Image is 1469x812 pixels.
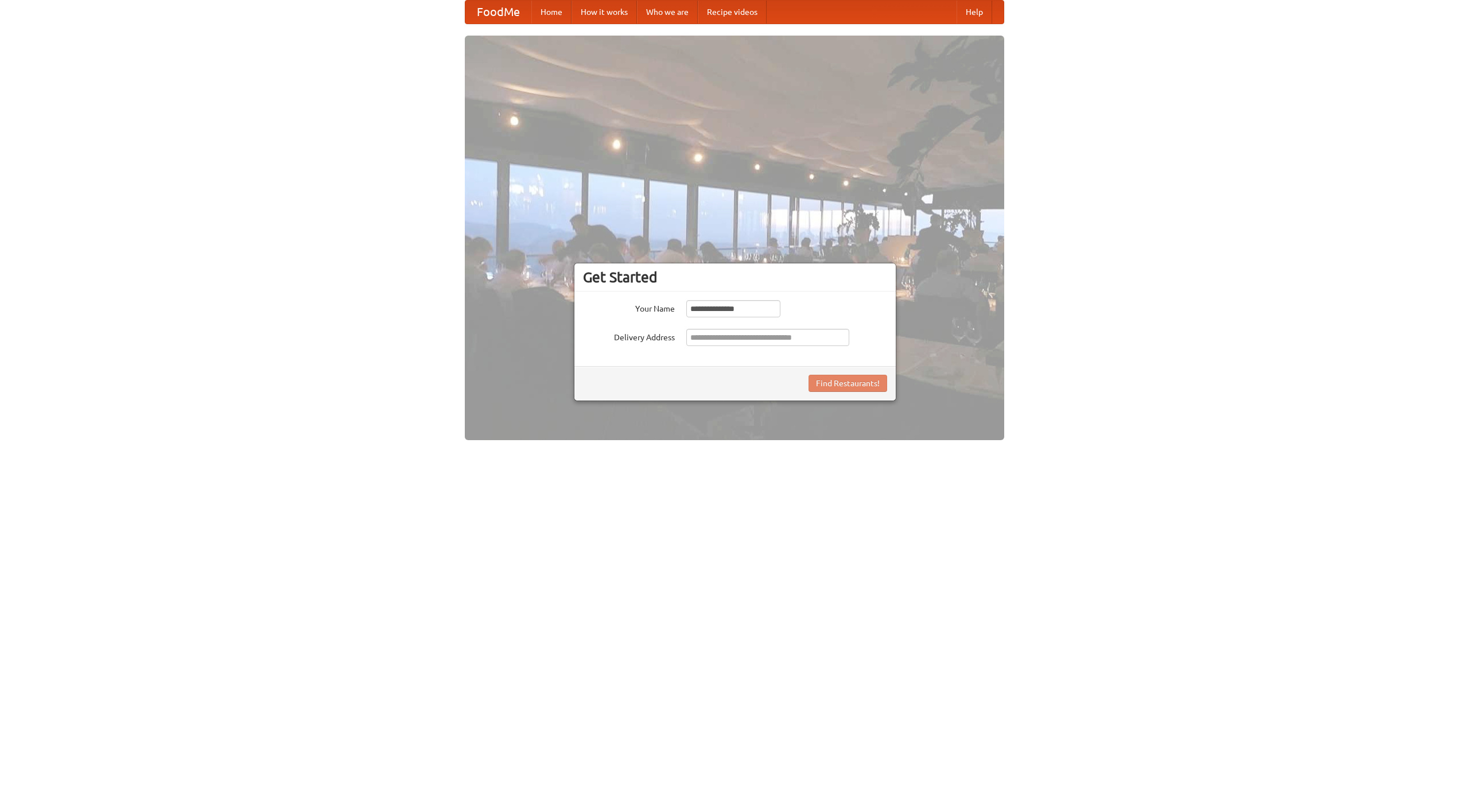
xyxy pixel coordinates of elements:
button: Find Restaurants! [809,375,887,392]
a: Who we are [637,1,698,24]
label: Delivery Address [583,329,675,343]
a: How it works [572,1,637,24]
a: FoodMe [465,1,531,24]
label: Your Name [583,300,675,314]
a: Recipe videos [698,1,767,24]
h3: Get Started [583,269,887,286]
a: Help [957,1,992,24]
a: Home [531,1,572,24]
